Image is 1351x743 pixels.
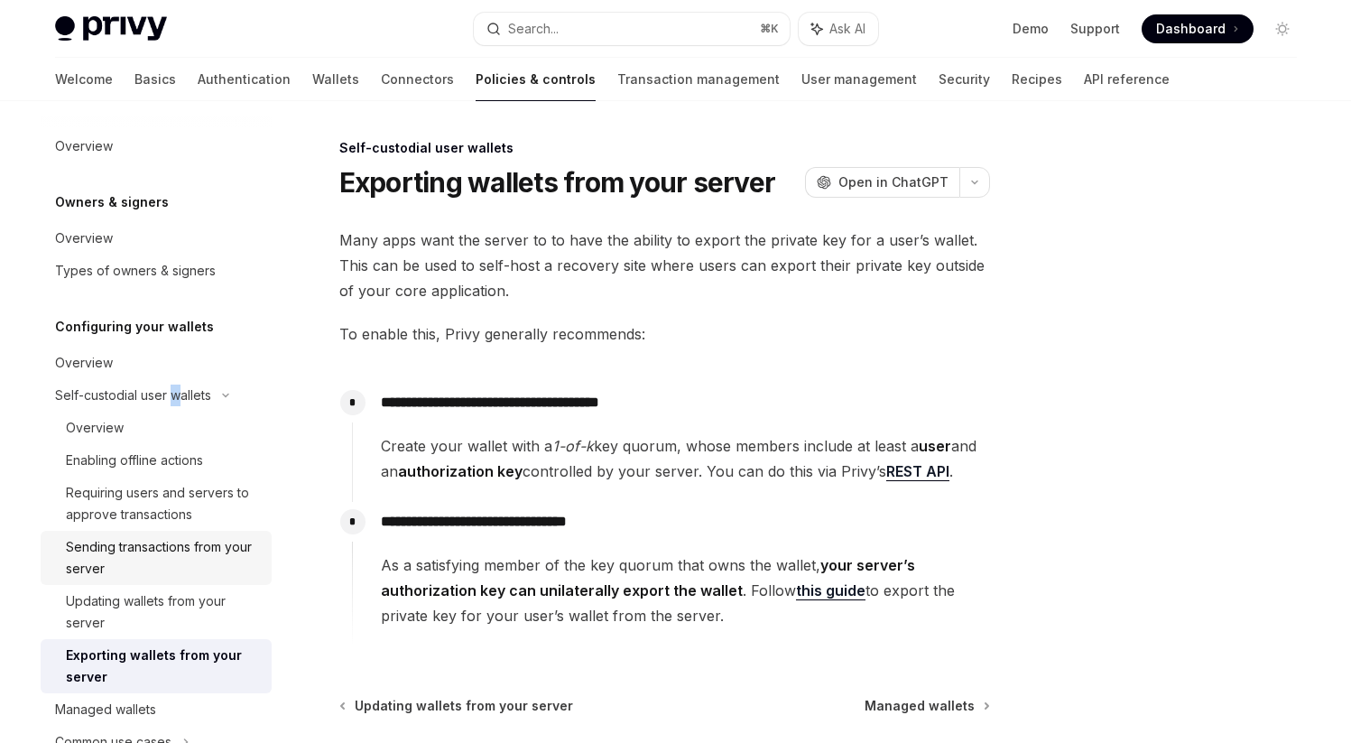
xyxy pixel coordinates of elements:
span: Open in ChatGPT [838,173,948,191]
div: Updating wallets from your server [66,590,261,634]
a: Basics [134,58,176,101]
strong: authorization key [398,462,523,480]
a: Demo [1013,20,1049,38]
a: Sending transactions from your server [41,531,272,585]
a: Transaction management [617,58,780,101]
a: Updating wallets from your server [341,697,573,715]
a: Types of owners & signers [41,255,272,287]
div: Overview [55,135,113,157]
div: Search... [508,18,559,40]
span: To enable this, Privy generally recommends: [339,321,990,347]
a: Overview [41,222,272,255]
span: Many apps want the server to to have the ability to export the private key for a user’s wallet. T... [339,228,990,303]
img: light logo [55,16,167,42]
div: Types of owners & signers [55,260,216,282]
a: Exporting wallets from your server [41,639,272,693]
a: Policies & controls [476,58,596,101]
div: Requiring users and servers to approve transactions [66,482,261,525]
a: this guide [796,581,865,600]
a: REST API [886,462,949,481]
a: Managed wallets [865,697,988,715]
a: Overview [41,130,272,163]
a: API reference [1084,58,1170,101]
a: Overview [41,347,272,379]
span: Managed wallets [865,697,975,715]
h1: Exporting wallets from your server [339,166,776,199]
div: Overview [55,228,113,249]
div: Managed wallets [55,699,156,720]
a: Support [1070,20,1120,38]
a: Wallets [312,58,359,101]
a: Authentication [198,58,291,101]
span: Updating wallets from your server [355,697,573,715]
div: Enabling offline actions [66,450,203,471]
a: Dashboard [1142,14,1254,43]
a: Overview [41,412,272,444]
a: Managed wallets [41,693,272,726]
span: Create your wallet with a key quorum, whose members include at least a and an controlled by your ... [381,433,989,484]
div: Self-custodial user wallets [339,139,990,157]
div: Sending transactions from your server [66,536,261,580]
a: Requiring users and servers to approve transactions [41,477,272,531]
span: Dashboard [1156,20,1226,38]
div: Overview [55,352,113,374]
span: Ask AI [829,20,865,38]
span: As a satisfying member of the key quorum that owns the wallet, . Follow to export the private key... [381,553,989,628]
a: Welcome [55,58,113,101]
div: Overview [66,417,124,439]
button: Toggle dark mode [1268,14,1297,43]
span: ⌘ K [760,22,779,36]
a: Connectors [381,58,454,101]
a: User management [801,58,917,101]
button: Search...⌘K [474,13,790,45]
h5: Configuring your wallets [55,316,214,338]
h5: Owners & signers [55,191,169,213]
strong: user [919,437,951,455]
a: Recipes [1012,58,1062,101]
button: Ask AI [799,13,878,45]
a: Enabling offline actions [41,444,272,477]
a: Updating wallets from your server [41,585,272,639]
div: Exporting wallets from your server [66,645,261,688]
a: Security [939,58,990,101]
button: Open in ChatGPT [805,167,959,198]
div: Self-custodial user wallets [55,385,211,406]
em: 1-of-k [552,437,594,455]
